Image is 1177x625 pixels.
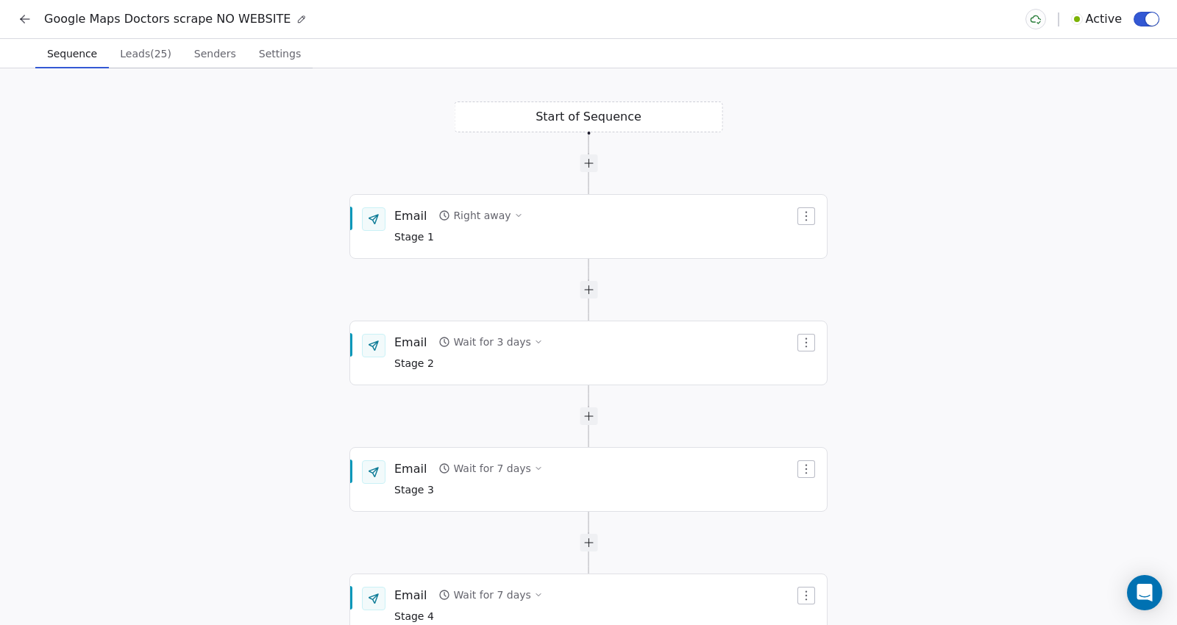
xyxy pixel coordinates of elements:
span: Stage 4 [394,609,543,625]
span: Stage 2 [394,356,543,372]
div: Email [394,587,427,603]
div: EmailWait for 3 daysStage 2 [349,321,828,385]
div: Start of Sequence [455,101,723,132]
div: EmailWait for 7 daysStage 3 [349,447,828,512]
span: Active [1086,10,1123,28]
div: Email [394,460,427,476]
div: Wait for 3 days [453,335,530,349]
button: Wait for 3 days [433,332,548,352]
div: Email [394,207,427,224]
div: EmailRight awayStage 1 [349,194,828,259]
button: Wait for 7 days [433,585,548,605]
span: Sequence [41,43,103,64]
div: Wait for 7 days [453,461,530,476]
span: Settings [253,43,307,64]
div: Wait for 7 days [453,587,530,602]
div: Open Intercom Messenger [1127,575,1162,610]
div: Right away [453,208,511,223]
span: Stage 3 [394,482,543,499]
div: Email [394,334,427,350]
span: Stage 1 [394,229,523,246]
span: Google Maps Doctors scrape NO WEBSITE [44,10,291,28]
button: Right away [433,205,528,226]
button: Wait for 7 days [433,458,548,479]
span: Leads (25) [114,43,177,64]
span: Senders [188,43,242,64]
